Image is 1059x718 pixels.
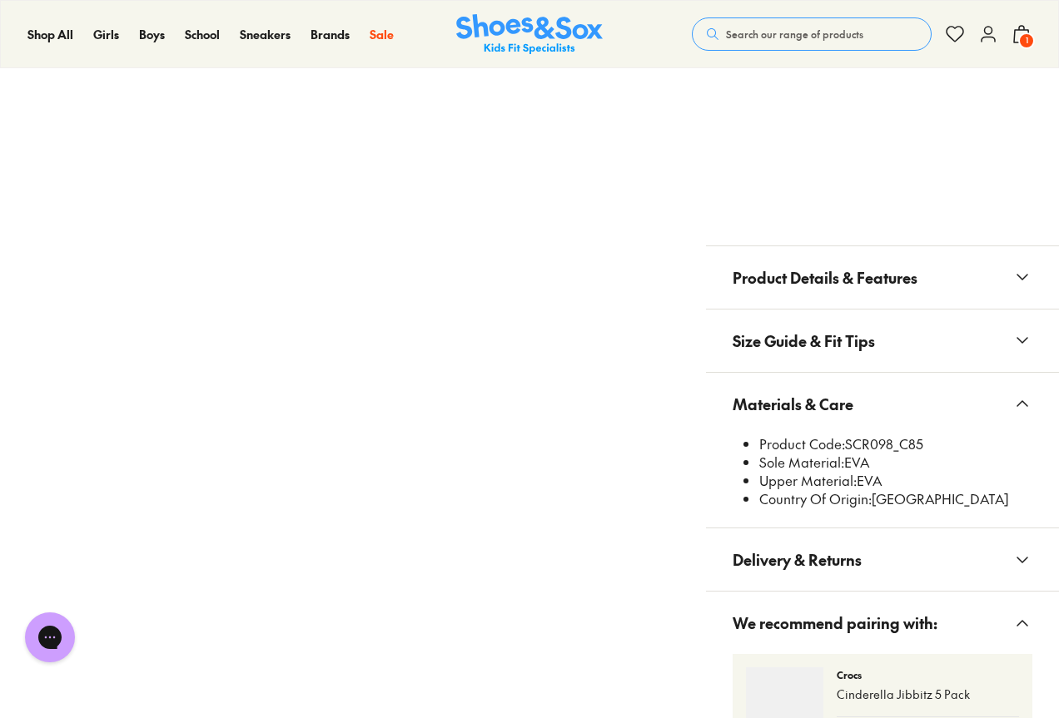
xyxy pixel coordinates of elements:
span: We recommend pairing with: [733,598,937,647]
a: Brands [311,26,350,43]
span: Upper Material: [759,471,857,489]
button: Materials & Care [706,373,1059,435]
span: 1 [1018,32,1035,49]
span: Product Details & Features [733,253,917,302]
a: Girls [93,26,119,43]
a: School [185,26,220,43]
img: SNS_Logo_Responsive.svg [456,14,603,55]
li: EVA [759,472,1032,490]
li: [GEOGRAPHIC_DATA] [759,490,1032,508]
a: Sale [370,26,394,43]
a: Shop All [27,26,73,43]
span: School [185,26,220,42]
span: Size Guide & Fit Tips [733,316,875,365]
button: Delivery & Returns [706,528,1059,591]
iframe: Gorgias live chat messenger [17,607,83,668]
span: Delivery & Returns [733,535,862,584]
span: Product Code: [759,434,845,453]
button: Search our range of products [692,17,932,51]
span: Country Of Origin: [759,489,872,508]
button: Product Details & Features [706,246,1059,309]
li: EVA [759,453,1032,472]
button: 1 [1012,16,1032,52]
span: Brands [311,26,350,42]
span: Sale [370,26,394,42]
a: Shoes & Sox [456,14,603,55]
span: Sneakers [240,26,291,42]
span: Search our range of products [726,27,863,42]
a: Sneakers [240,26,291,43]
span: Boys [139,26,165,42]
li: SCR098_C85 [759,435,1032,453]
a: Boys [139,26,165,43]
p: Crocs [837,667,1019,682]
p: Cinderella Jibbitz 5 Pack [837,686,1019,703]
span: Materials & Care [733,379,853,428]
button: We recommend pairing with: [706,592,1059,654]
span: Sole Material: [759,453,844,471]
button: Size Guide & Fit Tips [706,309,1059,372]
span: Shop All [27,26,73,42]
span: Girls [93,26,119,42]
